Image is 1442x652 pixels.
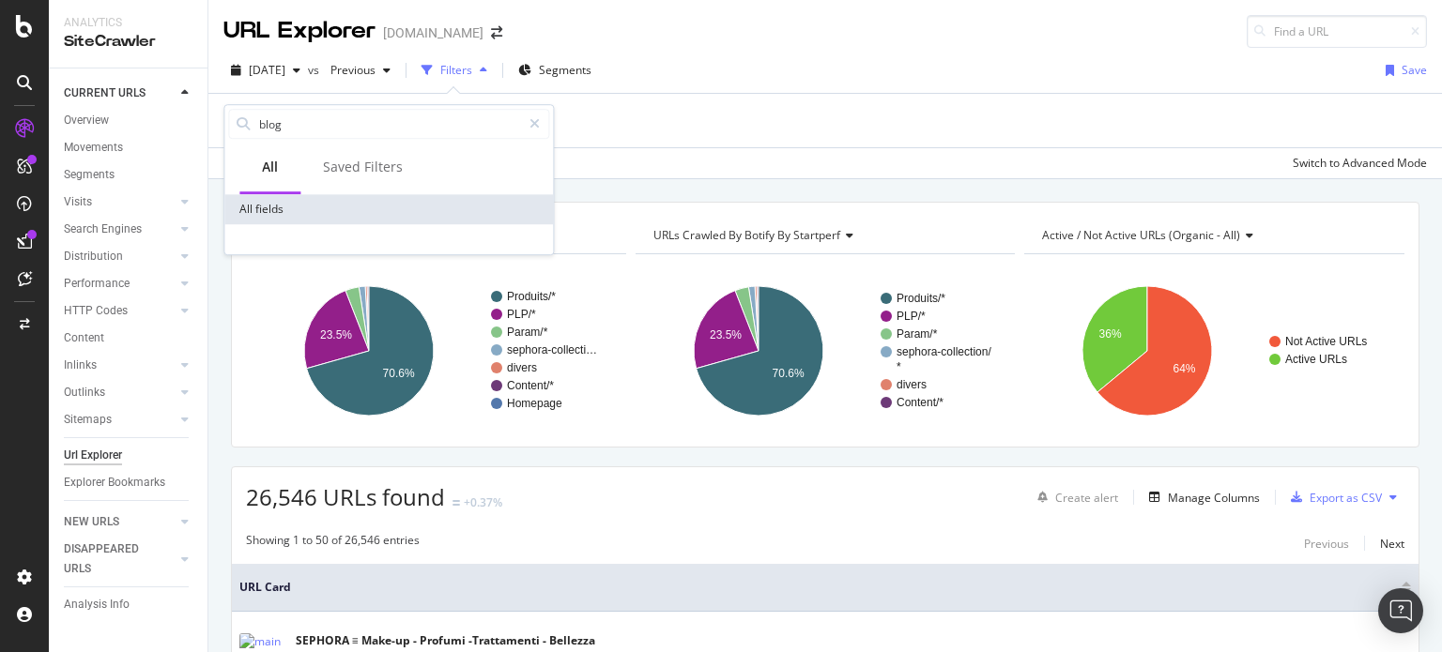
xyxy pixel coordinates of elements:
[1283,482,1382,512] button: Export as CSV
[64,512,119,532] div: NEW URLS
[1378,55,1427,85] button: Save
[257,110,521,138] input: Search by field name
[64,192,92,212] div: Visits
[1174,362,1196,375] text: 64%
[64,595,194,614] a: Analysis Info
[414,55,495,85] button: Filters
[464,494,502,510] div: +0.37%
[64,301,128,321] div: HTTP Codes
[323,55,398,85] button: Previous
[636,269,1011,432] svg: A chart.
[1142,486,1260,508] button: Manage Columns
[262,158,278,176] div: All
[507,326,548,339] text: Param/*
[772,367,804,380] text: 70.6%
[246,532,420,554] div: Showing 1 to 50 of 26,546 entries
[249,62,285,78] span: 2025 Sep. 14th
[1285,148,1427,178] button: Switch to Advanced Mode
[64,247,123,266] div: Distribution
[64,595,130,614] div: Analysis Info
[64,111,109,130] div: Overview
[64,356,97,375] div: Inlinks
[897,327,938,341] text: Param/*
[1293,155,1427,171] div: Switch to Advanced Mode
[64,247,176,266] a: Distribution
[491,26,502,39] div: arrow-right-arrow-left
[1099,327,1122,341] text: 36%
[897,292,945,305] text: Produits/*
[239,579,1397,596] span: URL Card
[653,227,840,243] span: URLs Crawled By Botify By startperf
[897,378,927,391] text: divers
[64,274,176,294] a: Performance
[320,328,352,341] text: 23.5%
[453,500,460,506] img: Equal
[440,62,472,78] div: Filters
[64,356,176,375] a: Inlinks
[507,361,537,374] text: divers
[323,62,376,78] span: Previous
[64,473,194,493] a: Explorer Bookmarks
[507,290,556,303] text: Produits/*
[64,512,176,532] a: NEW URLS
[1024,269,1400,432] svg: A chart.
[296,632,595,649] div: SEPHORA ≡ Make-up - Profumi -Trattamenti - Bellezza
[64,274,130,294] div: Performance
[64,220,176,239] a: Search Engines
[511,55,599,85] button: Segments
[64,473,165,493] div: Explorer Bookmarks
[1304,532,1349,554] button: Previous
[1402,62,1427,78] div: Save
[1038,220,1388,250] h4: Active / Not Active URLs
[1285,335,1367,348] text: Not Active URLs
[507,397,562,410] text: Homepage
[1055,490,1118,506] div: Create alert
[64,410,112,430] div: Sitemaps
[64,192,176,212] a: Visits
[64,301,176,321] a: HTTP Codes
[64,83,176,103] a: CURRENT URLS
[507,379,554,392] text: Content/*
[64,446,122,465] div: Url Explorer
[64,165,115,185] div: Segments
[1247,15,1427,48] input: Find a URL
[64,383,105,402] div: Outlinks
[64,410,176,430] a: Sitemaps
[223,55,308,85] button: [DATE]
[1030,482,1118,512] button: Create alert
[1042,227,1240,243] span: Active / Not Active URLs (organic - all)
[246,481,445,512] span: 26,546 URLs found
[246,269,621,432] svg: A chart.
[64,15,192,31] div: Analytics
[323,158,403,176] div: Saved Filters
[539,62,591,78] span: Segments
[1380,532,1404,554] button: Next
[1304,536,1349,552] div: Previous
[224,194,553,224] div: All fields
[897,310,926,323] text: PLP/*
[64,328,194,348] a: Content
[1378,588,1423,633] div: Open Intercom Messenger
[507,343,597,356] text: sephora-collecti…
[897,345,991,358] text: sephora-collection/
[650,220,999,250] h4: URLs Crawled By Botify By startperf
[223,15,376,47] div: URL Explorer
[64,539,176,579] a: DISAPPEARED URLS
[1285,353,1347,366] text: Active URLs
[64,383,176,402] a: Outlinks
[64,111,194,130] a: Overview
[897,396,943,409] text: Content/*
[1310,490,1382,506] div: Export as CSV
[1380,536,1404,552] div: Next
[507,308,536,321] text: PLP/*
[308,62,323,78] span: vs
[383,367,415,380] text: 70.6%
[64,31,192,53] div: SiteCrawler
[64,83,146,103] div: CURRENT URLS
[64,539,159,579] div: DISAPPEARED URLS
[64,446,194,465] a: Url Explorer
[64,220,142,239] div: Search Engines
[64,328,104,348] div: Content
